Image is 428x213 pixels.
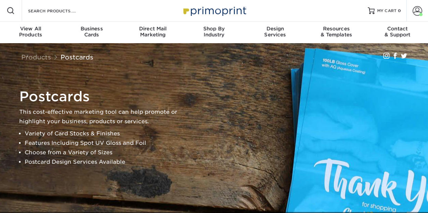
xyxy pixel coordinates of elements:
div: & Support [367,26,428,38]
a: DesignServices [245,22,306,43]
a: BusinessCards [61,22,122,43]
li: Choose from a Variety of Sizes [25,148,188,157]
span: Direct Mail [122,26,183,32]
div: Industry [183,26,245,38]
h1: Postcards [19,88,188,105]
span: Design [245,26,306,32]
div: Marketing [122,26,183,38]
li: Variety of Card Stocks & Finishes [25,129,188,138]
span: Business [61,26,122,32]
p: This cost-effective marketing tool can help promote or highlight your business, products or servi... [19,107,188,126]
li: Features Including Spot UV Gloss and Foil [25,138,188,148]
div: Cards [61,26,122,38]
li: Postcard Design Services Available [25,157,188,167]
a: Contact& Support [367,22,428,43]
div: & Templates [306,26,367,38]
a: Resources& Templates [306,22,367,43]
span: Resources [306,26,367,32]
img: Primoprint [180,3,248,18]
a: Postcards [61,53,93,61]
span: 0 [398,8,401,13]
a: Shop ByIndustry [183,22,245,43]
input: SEARCH PRODUCTS..... [27,7,93,15]
span: MY CART [377,8,397,14]
a: Direct MailMarketing [122,22,183,43]
span: Contact [367,26,428,32]
a: Products [21,53,51,61]
span: Shop By [183,26,245,32]
div: Services [245,26,306,38]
